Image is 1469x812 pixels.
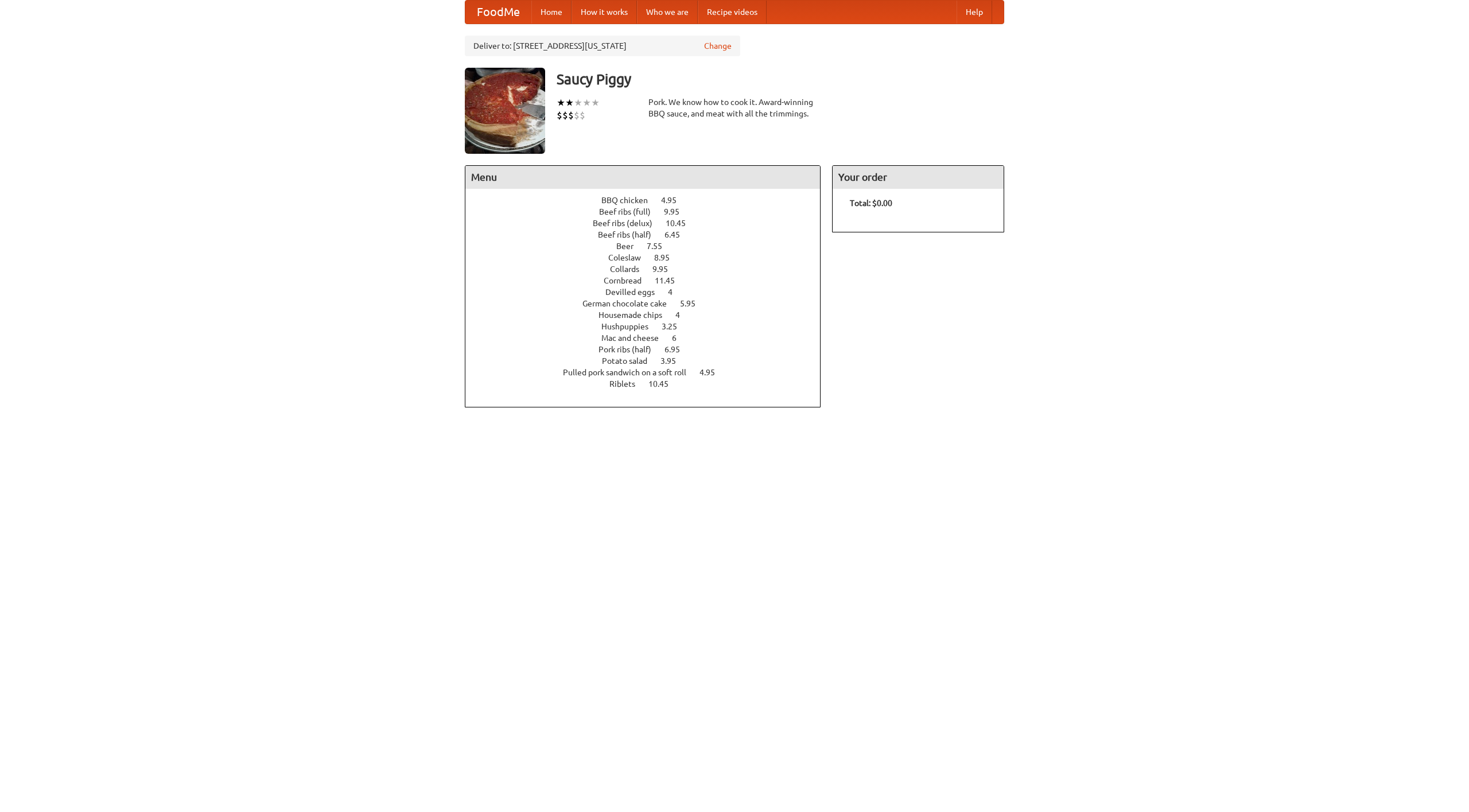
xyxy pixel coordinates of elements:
a: Change [704,40,732,52]
a: Beer 7.55 [616,242,683,251]
span: 6.45 [664,230,691,239]
span: Pork ribs (half) [599,345,663,354]
span: Devilled eggs [605,287,666,297]
span: 4 [668,287,684,297]
a: Who we are [637,1,698,24]
h3: Saucy Piggy [557,68,1004,91]
span: 3.95 [660,356,687,366]
span: Beef ribs (delux) [593,219,664,228]
span: German chocolate cake [582,299,678,308]
span: Pulled pork sandwich on a soft roll [563,368,698,377]
span: BBQ chicken [601,196,659,205]
div: Deliver to: [STREET_ADDRESS][US_STATE] [465,36,740,56]
span: 10.45 [648,379,680,388]
a: Devilled eggs 4 [605,287,694,297]
div: Pork. We know how to cook it. Award-winning BBQ sauce, and meat with all the trimmings. [648,96,821,119]
b: Total: $0.00 [850,199,892,208]
span: 6.95 [664,345,691,354]
span: 9.95 [664,207,691,216]
a: Help [957,1,992,24]
img: angular.jpg [465,68,545,154]
span: Housemade chips [599,310,674,320]
li: $ [568,109,574,122]
span: 7.55 [647,242,674,251]
h4: Menu [465,166,820,189]
a: How it works [572,1,637,24]
a: Beef ribs (delux) 10.45 [593,219,707,228]
h4: Your order [833,166,1004,189]
span: 6 [672,333,688,343]
span: 11.45 [655,276,686,285]
a: Mac and cheese 6 [601,333,698,343]
a: FoodMe [465,1,531,24]
span: Mac and cheese [601,333,670,343]
a: Coleslaw 8.95 [608,253,691,262]
a: BBQ chicken 4.95 [601,196,698,205]
span: Beer [616,242,645,251]
span: Collards [610,265,651,274]
span: 4 [675,310,691,320]
span: Beef ribs (full) [599,207,662,216]
span: Potato salad [602,356,659,366]
a: Cornbread 11.45 [604,276,696,285]
a: Recipe videos [698,1,767,24]
a: Hushpuppies 3.25 [601,322,698,331]
span: 8.95 [654,253,681,262]
span: 4.95 [699,368,726,377]
span: Coleslaw [608,253,652,262]
span: 9.95 [652,265,679,274]
span: 10.45 [666,219,697,228]
a: Home [531,1,572,24]
span: 3.25 [662,322,689,331]
span: 5.95 [680,299,707,308]
li: ★ [557,96,565,109]
a: Pulled pork sandwich on a soft roll 4.95 [563,368,736,377]
a: Riblets 10.45 [609,379,690,388]
a: Beef ribs (full) 9.95 [599,207,701,216]
li: $ [562,109,568,122]
li: ★ [565,96,574,109]
span: 4.95 [661,196,688,205]
span: Hushpuppies [601,322,660,331]
a: German chocolate cake 5.95 [582,299,717,308]
a: Housemade chips 4 [599,310,701,320]
span: Riblets [609,379,647,388]
a: Pork ribs (half) 6.95 [599,345,701,354]
span: Cornbread [604,276,653,285]
a: Beef ribs (half) 6.45 [598,230,701,239]
span: Beef ribs (half) [598,230,663,239]
li: ★ [574,96,582,109]
li: ★ [582,96,591,109]
li: $ [574,109,580,122]
li: $ [557,109,562,122]
li: ★ [591,96,600,109]
li: $ [580,109,585,122]
a: Potato salad 3.95 [602,356,697,366]
a: Collards 9.95 [610,265,689,274]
